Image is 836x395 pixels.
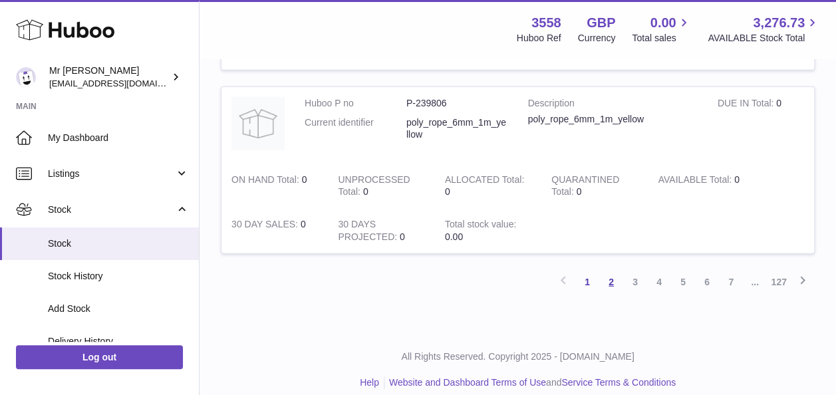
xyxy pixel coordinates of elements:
span: Add Stock [48,303,189,315]
div: Huboo Ref [517,32,561,45]
a: 2 [599,270,623,294]
span: Stock [48,237,189,250]
a: Service Terms & Conditions [561,377,676,388]
a: 3 [623,270,647,294]
strong: Total stock value [445,219,516,233]
strong: ALLOCATED Total [445,174,524,188]
dt: Huboo P no [305,97,406,110]
strong: 30 DAYS PROJECTED [338,219,400,245]
span: Stock History [48,270,189,283]
td: 0 [708,87,814,164]
span: 0 [576,186,581,197]
a: 3,276.73 AVAILABLE Stock Total [708,14,820,45]
span: Listings [48,168,175,180]
a: 4 [647,270,671,294]
strong: GBP [587,14,615,32]
a: 127 [767,270,791,294]
div: Currency [578,32,616,45]
dt: Current identifier [305,116,406,142]
span: ... [743,270,767,294]
span: Total sales [632,32,691,45]
a: 7 [719,270,743,294]
li: and [384,376,676,389]
td: 0 [328,208,434,253]
strong: Description [528,97,698,113]
span: My Dashboard [48,132,189,144]
p: All Rights Reserved. Copyright 2025 - [DOMAIN_NAME] [210,350,825,363]
a: Log out [16,345,183,369]
strong: DUE IN Total [718,98,776,112]
td: 0 [221,208,328,253]
div: Mr [PERSON_NAME] [49,65,169,90]
td: 0 [328,164,434,209]
span: Delivery History [48,335,189,348]
a: 0.00 Total sales [632,14,691,45]
a: 1 [575,270,599,294]
td: 0 [648,164,755,209]
strong: QUARANTINED Total [551,174,619,201]
img: internalAdmin-3558@internal.huboo.com [16,67,36,87]
strong: 3558 [531,14,561,32]
span: 3,276.73 [753,14,805,32]
td: 0 [221,164,328,209]
dd: P-239806 [406,97,508,110]
span: 0.00 [650,14,676,32]
strong: UNPROCESSED Total [338,174,410,201]
div: poly_rope_6mm_1m_yellow [528,113,698,126]
strong: 30 DAY SALES [231,219,301,233]
span: Stock [48,203,175,216]
strong: AVAILABLE Total [658,174,734,188]
span: AVAILABLE Stock Total [708,32,820,45]
a: Website and Dashboard Terms of Use [389,377,546,388]
strong: ON HAND Total [231,174,302,188]
img: product image [231,97,285,150]
dd: poly_rope_6mm_1m_yellow [406,116,508,142]
a: 5 [671,270,695,294]
td: 0 [435,164,541,209]
span: [EMAIL_ADDRESS][DOMAIN_NAME] [49,78,196,88]
a: Help [360,377,379,388]
a: 6 [695,270,719,294]
span: 0.00 [445,231,463,242]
